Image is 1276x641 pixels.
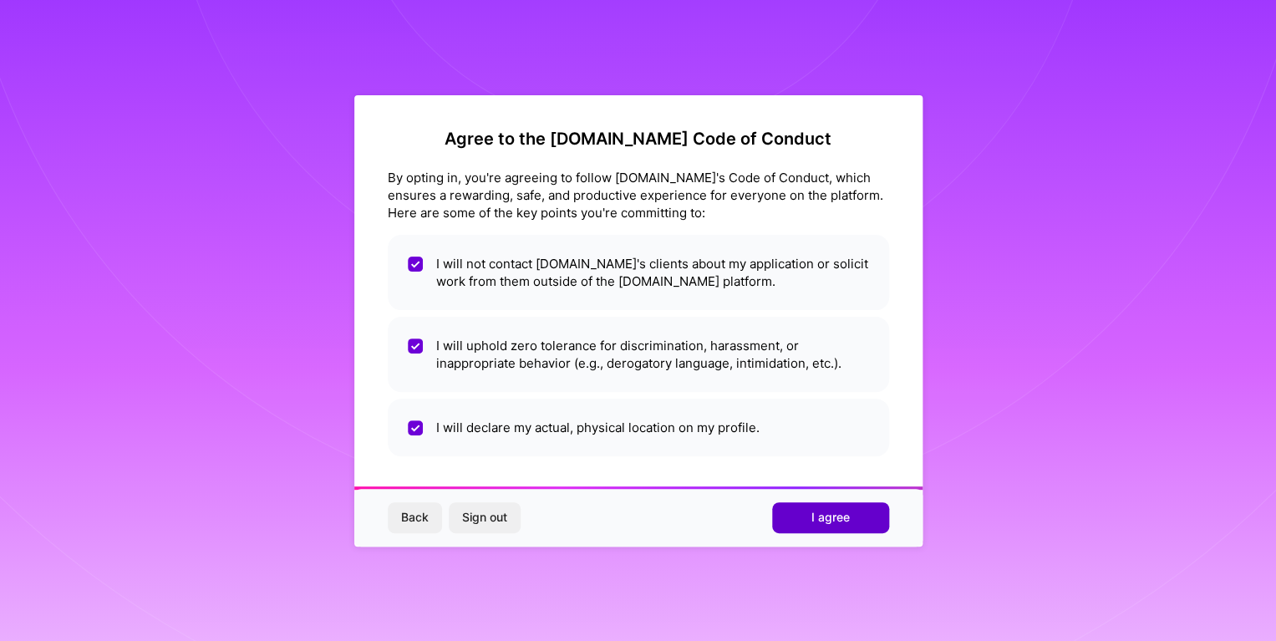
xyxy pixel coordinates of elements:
div: By opting in, you're agreeing to follow [DOMAIN_NAME]'s Code of Conduct, which ensures a rewardin... [388,169,889,221]
button: I agree [772,502,889,532]
li: I will declare my actual, physical location on my profile. [388,399,889,456]
button: Back [388,502,442,532]
li: I will not contact [DOMAIN_NAME]'s clients about my application or solicit work from them outside... [388,235,889,310]
li: I will uphold zero tolerance for discrimination, harassment, or inappropriate behavior (e.g., der... [388,317,889,392]
span: I agree [811,509,850,526]
h2: Agree to the [DOMAIN_NAME] Code of Conduct [388,129,889,149]
span: Sign out [462,509,507,526]
button: Sign out [449,502,521,532]
span: Back [401,509,429,526]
